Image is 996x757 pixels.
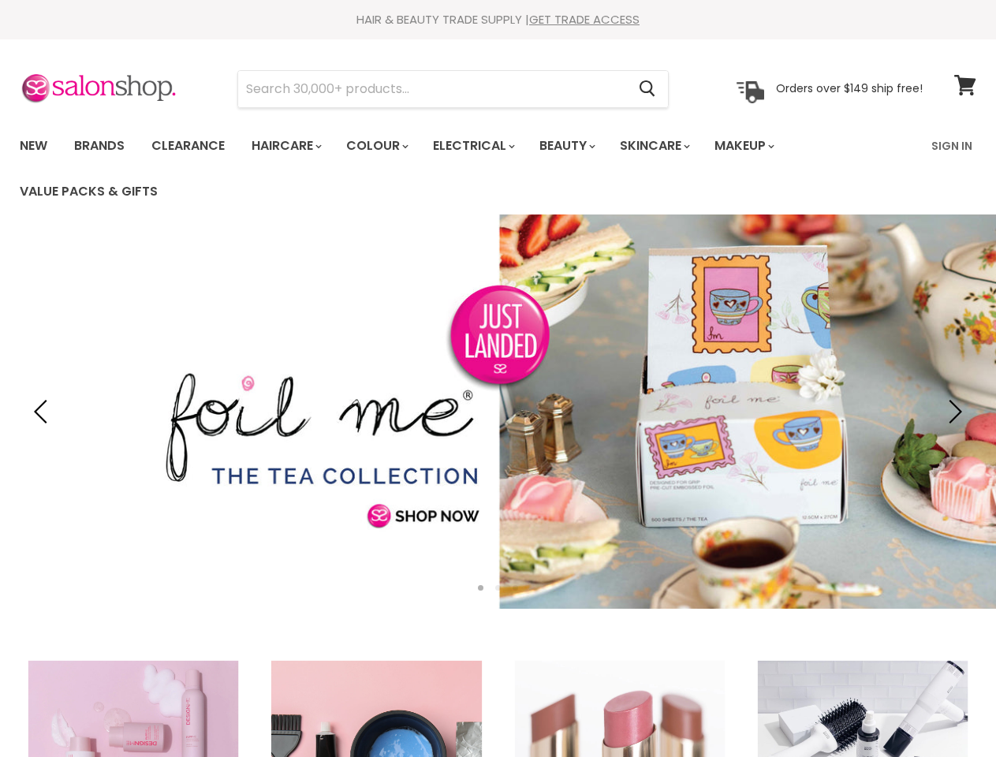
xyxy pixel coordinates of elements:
[776,81,923,95] p: Orders over $149 ship free!
[238,71,626,107] input: Search
[528,129,605,162] a: Beauty
[478,585,483,591] li: Page dot 1
[237,70,669,108] form: Product
[922,129,982,162] a: Sign In
[421,129,524,162] a: Electrical
[608,129,699,162] a: Skincare
[703,129,784,162] a: Makeup
[8,123,922,214] ul: Main menu
[495,585,501,591] li: Page dot 2
[937,396,968,427] button: Next
[626,71,668,107] button: Search
[240,129,331,162] a: Haircare
[529,11,640,28] a: GET TRADE ACCESS
[140,129,237,162] a: Clearance
[8,129,59,162] a: New
[8,175,170,208] a: Value Packs & Gifts
[28,396,59,427] button: Previous
[334,129,418,162] a: Colour
[62,129,136,162] a: Brands
[513,585,518,591] li: Page dot 3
